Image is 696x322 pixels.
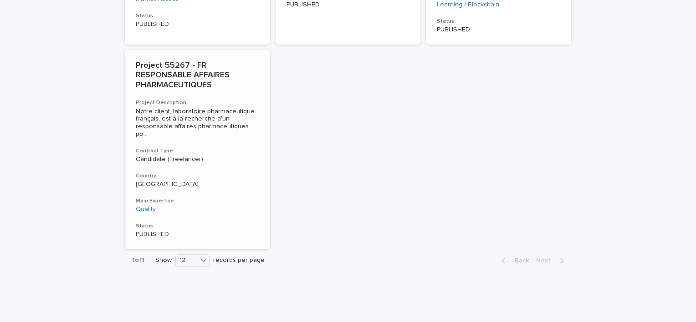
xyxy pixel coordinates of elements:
div: 12 [176,256,198,265]
h3: Status [437,18,560,25]
p: records per page [213,257,265,264]
h3: Country [136,172,259,180]
p: PUBLISHED [136,20,259,28]
p: Candidate (Freelancer) [136,156,259,163]
p: 1 of 1 [125,249,152,272]
p: PUBLISHED [136,231,259,238]
button: Next [532,257,571,265]
p: PUBLISHED [287,1,410,9]
button: Back [494,257,532,265]
p: [GEOGRAPHIC_DATA] [136,181,259,188]
span: Next [536,257,556,264]
h3: Main Expertise [136,197,259,205]
p: Show [155,257,172,264]
h3: Status [136,222,259,230]
h3: Project Description [136,99,259,106]
span: Notre client, laboratoire pharmaceutique français, est à la recherche d'un responsable affaires p... [136,108,259,138]
span: Back [509,257,529,264]
h3: Status [136,12,259,20]
a: Project 55267 - FR RESPONSABLE AFFAIRES PHARMACEUTIQUESProject DescriptionNotre client, laboratoi... [125,50,270,249]
p: PUBLISHED [437,26,560,34]
h3: Contract Type [136,147,259,155]
p: Project 55267 - FR RESPONSABLE AFFAIRES PHARMACEUTIQUES [136,61,259,91]
a: Quality [136,206,156,213]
